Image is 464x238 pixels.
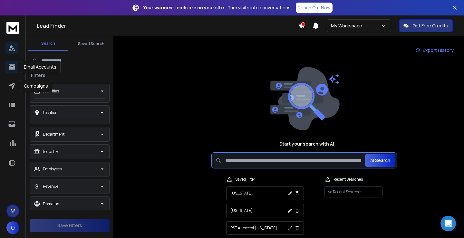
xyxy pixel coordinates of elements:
[230,208,253,213] p: [US_STATE]
[412,23,448,29] p: Get Free Credits
[43,184,58,189] p: Revenue
[331,23,365,29] p: My Workspace
[43,201,59,206] p: Domains
[28,72,48,79] h3: Filters
[230,191,253,196] p: [US_STATE]
[365,154,395,167] button: AI Search
[43,132,64,137] p: Department
[440,216,456,231] div: Open Intercom Messenger
[230,225,277,231] p: PST All except [US_STATE]
[20,80,52,92] div: Campaigns
[43,149,58,154] p: Industry
[43,110,58,115] p: Location
[279,141,334,147] h1: Start your search with AI
[37,22,298,30] h1: Lead Finder
[333,177,363,182] p: Recent Searches
[399,19,453,32] button: Get Free Credits
[411,44,459,57] a: Export History
[143,5,291,11] p: – Turn visits into conversations
[324,186,382,197] p: No Recent Searches
[226,186,304,200] button: [US_STATE]
[6,221,19,234] button: O
[226,221,304,235] button: PST All except [US_STATE]
[298,5,331,11] p: Reach Out Now
[143,5,224,11] strong: Your warmest leads are on your site
[235,177,255,182] p: Saved Filter
[28,37,68,51] button: Search
[269,67,340,130] img: image
[226,204,304,217] button: [US_STATE]
[6,22,19,34] img: logo
[43,167,62,172] p: Employees
[72,37,111,50] button: Saved Search
[20,61,61,73] div: Email Accounts
[296,3,333,13] a: Reach Out Now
